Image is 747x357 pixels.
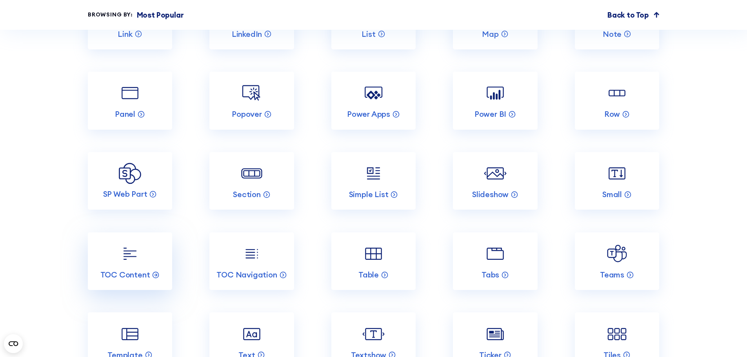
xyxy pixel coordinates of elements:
[347,109,390,119] p: Power Apps
[358,270,379,280] p: Table
[119,323,141,345] img: Template
[240,323,263,345] img: Text
[600,270,624,280] p: Teams
[216,270,277,280] p: TOC Navigation
[362,82,385,104] img: Power Apps
[4,334,23,353] button: Open CMP widget
[606,162,628,185] img: Small
[362,323,385,345] img: Textshow
[88,11,133,19] div: Browsing by:
[240,82,263,104] img: Popover
[209,232,294,290] a: TOC Navigation
[472,189,509,199] p: Slideshow
[362,29,375,39] p: List
[137,9,184,21] p: Most Popular
[331,232,416,290] a: Table
[474,109,506,119] p: Power BI
[453,232,537,290] a: Tabs
[349,189,389,199] p: Simple List
[607,9,649,21] p: Back to Top
[362,243,385,265] img: Table
[484,243,506,265] img: Tabs
[484,323,506,345] img: Ticker
[603,29,622,39] p: Note
[118,29,132,39] p: Link
[119,163,141,185] img: SP Web Part
[575,152,659,210] a: Small
[606,82,628,104] img: Row
[209,152,294,210] a: Section
[453,72,537,130] a: Power BI
[575,232,659,290] a: Teams
[604,109,620,119] p: Row
[209,72,294,130] a: Popover
[453,152,537,210] a: Slideshow
[119,243,141,265] img: TOC Content
[602,189,622,199] p: Small
[240,243,263,265] img: TOC Navigation
[115,109,135,119] p: Panel
[88,72,172,130] a: Panel
[232,29,262,39] p: LinkedIn
[482,29,498,39] p: Map
[575,72,659,130] a: Row
[606,243,628,265] img: Teams
[331,72,416,130] a: Power Apps
[88,152,172,210] a: SP Web Part
[232,109,262,119] p: Popover
[240,162,263,185] img: Section
[362,162,385,185] img: Simple List
[331,152,416,210] a: Simple List
[606,266,747,357] iframe: Chat Widget
[100,270,150,280] p: TOC Content
[88,232,172,290] a: TOC Content
[119,82,141,104] img: Panel
[233,189,261,199] p: Section
[482,270,499,280] p: Tabs
[484,162,506,185] img: Slideshow
[607,9,659,21] a: Back to Top
[103,189,147,199] p: SP Web Part
[484,82,506,104] img: Power BI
